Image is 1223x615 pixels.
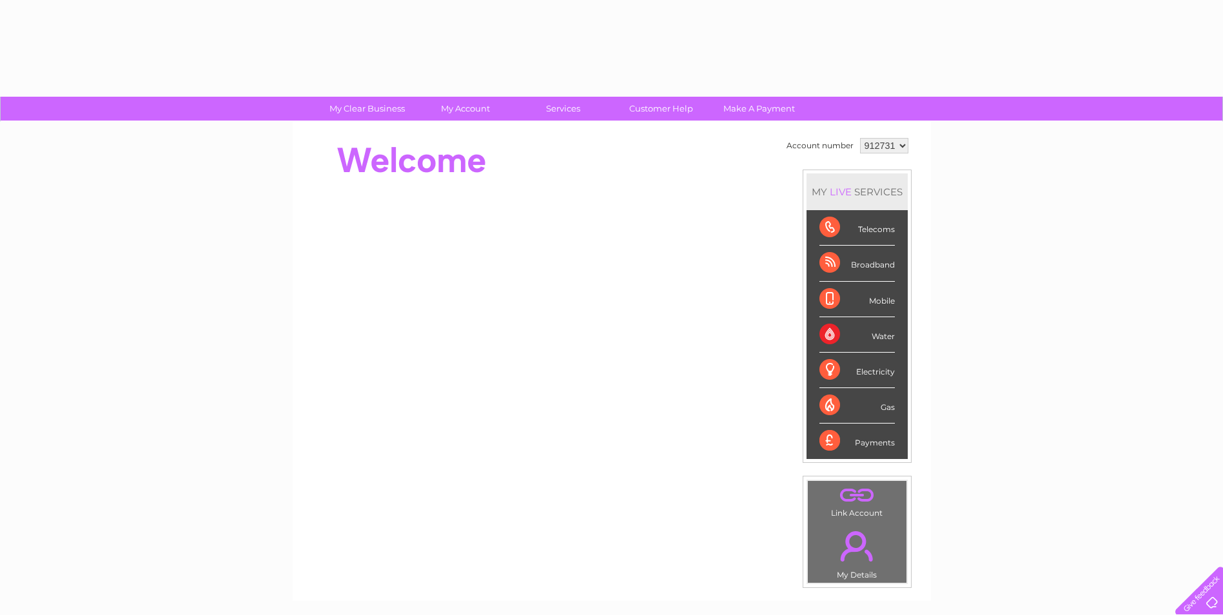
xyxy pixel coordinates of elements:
div: MY SERVICES [807,173,908,210]
div: Water [819,317,895,353]
div: Gas [819,388,895,424]
div: LIVE [827,186,854,198]
td: Link Account [807,480,907,521]
div: Mobile [819,282,895,317]
td: My Details [807,520,907,583]
div: Broadband [819,246,895,281]
div: Payments [819,424,895,458]
a: Make A Payment [706,97,812,121]
a: . [811,523,903,569]
td: Account number [783,135,857,157]
a: Customer Help [608,97,714,121]
a: My Clear Business [314,97,420,121]
div: Electricity [819,353,895,388]
a: . [811,484,903,507]
a: Services [510,97,616,121]
div: Telecoms [819,210,895,246]
a: My Account [412,97,518,121]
